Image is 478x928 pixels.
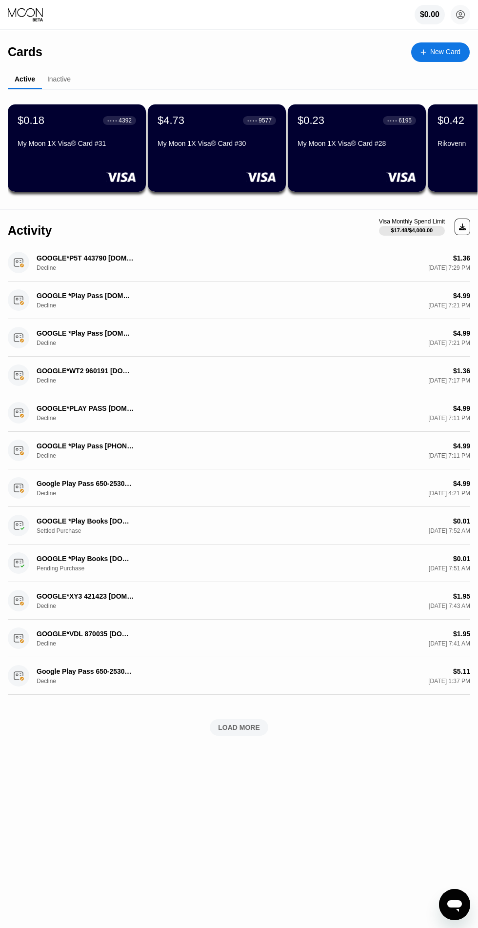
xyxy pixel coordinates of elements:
div: GOOGLE*VDL 870035 [DOMAIN_NAME][URL][GEOGRAPHIC_DATA] [37,630,134,638]
div: Cards [8,45,42,59]
div: $0.01 [453,555,470,563]
div: GOOGLE*WT2 960191 [DOMAIN_NAME][URL]Decline$1.36[DATE] 7:17 PM [8,357,470,394]
div: Google Play Pass 650-2530000 US [37,480,134,487]
div: Decline [37,264,85,271]
div: [DATE] 7:51 AM [429,565,470,572]
div: [DATE] 7:41 AM [429,640,470,647]
div: 6195 [398,117,412,124]
div: 4392 [119,117,132,124]
div: My Moon 1X Visa® Card #31 [18,140,136,147]
div: Inactive [47,75,71,83]
div: Decline [37,678,85,685]
div: $0.00 [420,10,439,19]
div: New Card [430,48,460,56]
div: $4.99 [453,329,470,337]
div: $1.36 [453,367,470,375]
div: GOOGLE*XY3 421423 [DOMAIN_NAME][URL][GEOGRAPHIC_DATA] [37,592,134,600]
div: Visa Monthly Spend Limit [379,218,445,225]
div: Decline [37,340,85,346]
div: Decline [37,603,85,609]
div: GOOGLE *Play Pass [DOMAIN_NAME][URL][GEOGRAPHIC_DATA] [37,292,134,300]
div: $0.23 [298,114,324,127]
div: $17.48 / $4,000.00 [391,227,433,233]
div: Activity [8,223,52,238]
div: $4.73 [158,114,184,127]
div: GOOGLE*VDL 870035 [DOMAIN_NAME][URL][GEOGRAPHIC_DATA]Decline$1.95[DATE] 7:41 AM [8,620,470,657]
div: [DATE] 7:52 AM [429,527,470,534]
div: My Moon 1X Visa® Card #30 [158,140,276,147]
div: GOOGLE*P5T 443790 [DOMAIN_NAME][URL]Decline$1.36[DATE] 7:29 PM [8,244,470,282]
div: GOOGLE*PLAY PASS [DOMAIN_NAME][URL] [37,404,134,412]
div: GOOGLE *Play Pass [DOMAIN_NAME][URL][GEOGRAPHIC_DATA]Decline$4.99[DATE] 7:21 PM [8,319,470,357]
div: Google Play Pass 650-2530000 USDecline$4.99[DATE] 4:21 PM [8,469,470,507]
div: GOOGLE*PLAY PASS [DOMAIN_NAME][URL]Decline$4.99[DATE] 7:11 PM [8,394,470,432]
div: $0.18 [18,114,44,127]
div: GOOGLE *Play Books [DOMAIN_NAME][URL][GEOGRAPHIC_DATA] [37,555,134,563]
div: $1.95 [453,592,470,600]
div: $4.99 [453,442,470,450]
div: New Card [411,42,470,62]
div: Decline [37,452,85,459]
div: $4.99 [453,404,470,412]
div: [DATE] 7:11 PM [428,452,470,459]
div: Active [15,75,35,83]
div: $0.00 [415,5,445,24]
div: $0.42 [438,114,464,127]
div: $4.99 [453,292,470,300]
iframe: Button to launch messaging window [439,889,470,920]
div: LOAD MORE [218,723,260,732]
div: GOOGLE *Play Books [DOMAIN_NAME][URL][GEOGRAPHIC_DATA]Pending Purchase$0.01[DATE] 7:51 AM [8,545,470,582]
div: $1.36 [453,254,470,262]
div: [DATE] 7:11 PM [428,415,470,422]
div: 9577 [259,117,272,124]
div: Decline [37,377,85,384]
div: GOOGLE *Play Pass [PHONE_NUMBER] US [37,442,134,450]
div: [DATE] 7:21 PM [428,340,470,346]
div: Decline [37,490,85,497]
div: Settled Purchase [37,527,85,534]
div: Visa Monthly Spend Limit$17.48/$4,000.00 [379,218,445,236]
div: LOAD MORE [8,719,470,736]
div: $5.11 [453,667,470,675]
div: $4.73● ● ● ●9577My Moon 1X Visa® Card #30 [148,104,286,192]
div: [DATE] 7:17 PM [428,377,470,384]
div: Decline [37,640,85,647]
div: [DATE] 1:37 PM [428,678,470,685]
div: Decline [37,302,85,309]
div: Pending Purchase [37,565,85,572]
div: [DATE] 4:21 PM [428,490,470,497]
div: My Moon 1X Visa® Card #28 [298,140,416,147]
div: $4.99 [453,480,470,487]
div: Google Play Pass 650-2530000 USDecline$5.11[DATE] 1:37 PM [8,657,470,695]
div: GOOGLE*WT2 960191 [DOMAIN_NAME][URL] [37,367,134,375]
div: GOOGLE*P5T 443790 [DOMAIN_NAME][URL] [37,254,134,262]
div: GOOGLE *Play Pass [PHONE_NUMBER] USDecline$4.99[DATE] 7:11 PM [8,432,470,469]
div: GOOGLE *Play Books [DOMAIN_NAME][URL][GEOGRAPHIC_DATA]Settled Purchase$0.01[DATE] 7:52 AM [8,507,470,545]
div: $0.23● ● ● ●6195My Moon 1X Visa® Card #28 [288,104,426,192]
div: $0.18● ● ● ●4392My Moon 1X Visa® Card #31 [8,104,146,192]
div: GOOGLE *Play Pass [DOMAIN_NAME][URL][GEOGRAPHIC_DATA] [37,329,134,337]
div: Decline [37,415,85,422]
div: GOOGLE *Play Books [DOMAIN_NAME][URL][GEOGRAPHIC_DATA] [37,517,134,525]
div: GOOGLE *Play Pass [DOMAIN_NAME][URL][GEOGRAPHIC_DATA]Decline$4.99[DATE] 7:21 PM [8,282,470,319]
div: ● ● ● ● [247,119,257,122]
div: ● ● ● ● [387,119,397,122]
div: GOOGLE*XY3 421423 [DOMAIN_NAME][URL][GEOGRAPHIC_DATA]Decline$1.95[DATE] 7:43 AM [8,582,470,620]
div: [DATE] 7:21 PM [428,302,470,309]
div: $1.95 [453,630,470,638]
div: ● ● ● ● [107,119,117,122]
div: $0.01 [453,517,470,525]
div: [DATE] 7:29 PM [428,264,470,271]
div: [DATE] 7:43 AM [429,603,470,609]
div: Google Play Pass 650-2530000 US [37,667,134,675]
